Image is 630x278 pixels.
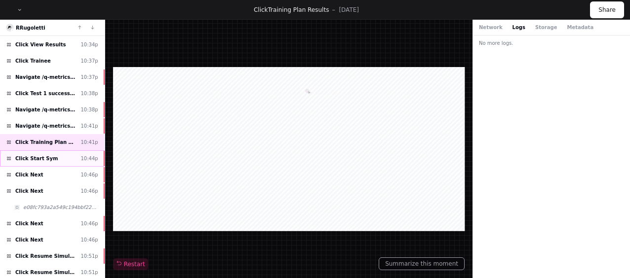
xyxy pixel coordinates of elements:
[15,252,77,260] span: Click Resume Simulation
[15,90,77,97] span: Click Test 1 successful completion needed
[23,204,98,211] span: e08fc793a2a549c194bbf22e34d1c707
[116,260,145,268] span: Restart
[268,6,329,13] span: Training Plan Results
[15,122,77,130] span: Navigate /q-metrics/reports (Reports)
[80,122,98,130] div: 10:41p
[80,57,98,65] div: 10:37p
[15,41,66,48] span: Click View Results
[15,155,58,162] span: Click Start Sym
[80,106,98,113] div: 10:38p
[80,171,98,178] div: 10:46p
[15,73,77,81] span: Navigate /q-metrics/training-plan/*/assignment/*/execution
[80,236,98,243] div: 10:46p
[7,25,13,31] img: 14.svg
[80,139,98,146] div: 10:41p
[113,258,148,270] button: Restart
[512,24,525,31] button: Logs
[80,187,98,195] div: 10:46p
[16,25,45,31] a: RRugoletti
[15,171,43,178] span: Click Next
[80,73,98,81] div: 10:37p
[379,257,465,270] button: Summarize this moment
[535,24,557,31] button: Storage
[15,187,43,195] span: Click Next
[80,90,98,97] div: 10:38p
[80,269,98,276] div: 10:51p
[80,41,98,48] div: 10:34p
[15,269,77,276] span: Click Resume Simulation
[80,155,98,162] div: 10:44p
[473,35,630,51] button: No more logs.
[479,39,513,47] span: No more logs.
[15,220,43,227] span: Click Next
[339,6,359,14] p: [DATE]
[80,220,98,227] div: 10:46p
[567,24,593,31] button: Metadata
[15,57,51,65] span: Click Trainee
[15,139,77,146] span: Click Training Plan Results
[479,24,503,31] button: Network
[15,236,43,243] span: Click Next
[15,106,77,113] span: Navigate /q-metrics/simulation/*/test
[590,1,624,18] button: Share
[80,252,98,260] div: 10:51p
[254,6,268,13] span: Click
